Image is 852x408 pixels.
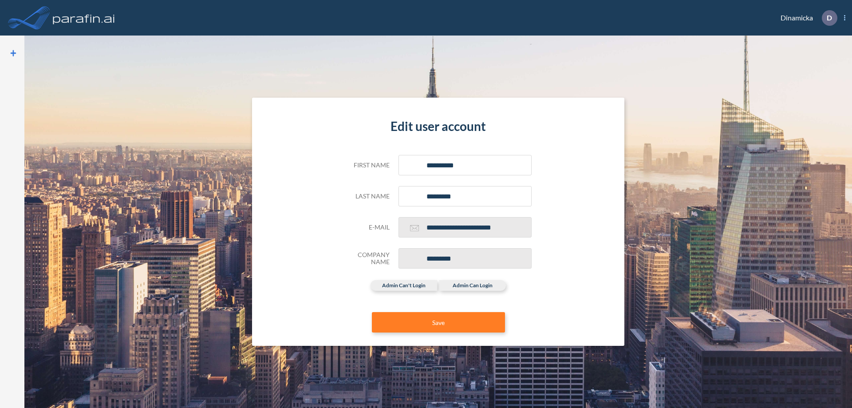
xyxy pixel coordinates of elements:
[345,251,390,266] h5: Company Name
[767,10,845,26] div: Dinamicka
[51,9,117,27] img: logo
[827,14,832,22] p: D
[345,224,390,231] h5: E-mail
[371,280,437,291] label: admin can't login
[439,280,506,291] label: admin can login
[345,119,532,134] h4: Edit user account
[345,162,390,169] h5: First name
[372,312,505,333] button: Save
[345,193,390,200] h5: Last name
